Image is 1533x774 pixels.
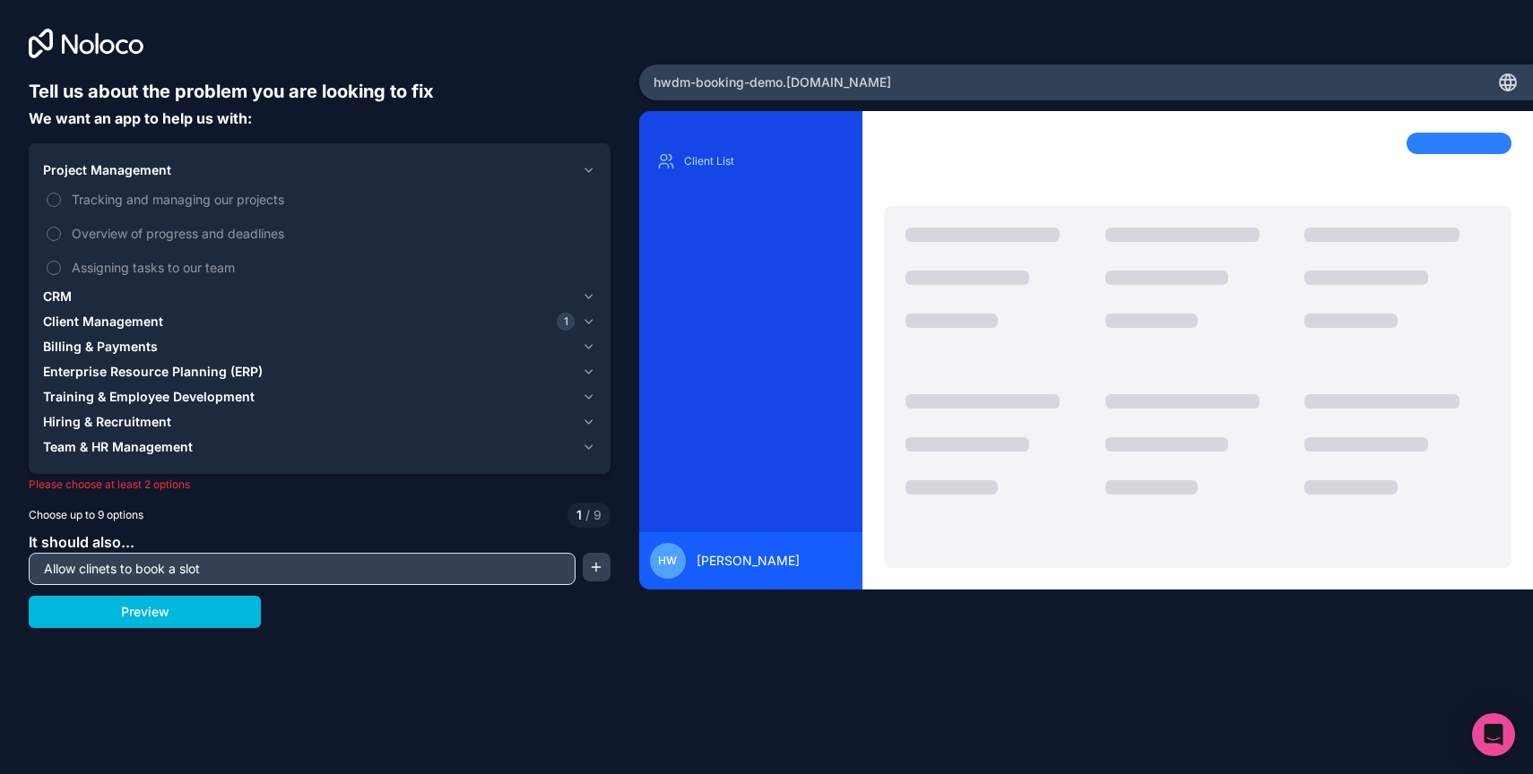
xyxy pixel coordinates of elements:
[43,384,596,409] button: Training & Employee Development
[43,161,171,179] span: Project Management
[43,158,596,183] button: Project Management
[72,224,593,243] span: Overview of progress and deadlines
[43,309,596,334] button: Client Management1
[29,79,611,104] h6: Tell us about the problem you are looking to fix
[684,154,844,168] p: Client List
[47,227,61,241] button: Overview of progress and deadlines
[43,388,255,406] span: Training & Employee Development
[576,506,582,524] span: 1
[585,507,590,522] span: /
[654,73,891,91] span: hwdm-booking-demo .[DOMAIN_NAME]
[29,109,252,127] span: We want an app to help us with:
[557,313,575,331] span: 1
[43,288,72,305] span: CRM
[582,506,602,524] span: 9
[43,359,596,384] button: Enterprise Resource Planning (ERP)
[29,533,134,551] span: It should also...
[43,334,596,359] button: Billing & Payments
[43,338,158,356] span: Billing & Payments
[47,193,61,207] button: Tracking and managing our projects
[43,413,171,431] span: Hiring & Recruitment
[43,183,596,284] div: Project Management
[43,363,263,381] span: Enterprise Resource Planning (ERP)
[43,438,193,456] span: Team & HR Management
[47,261,61,275] button: Assigning tasks to our team
[43,313,163,331] span: Client Management
[29,477,611,492] p: Please choose at least 2 options
[29,596,261,628] button: Preview
[43,409,596,434] button: Hiring & Recruitment
[1472,713,1515,756] div: Open Intercom Messenger
[72,258,593,277] span: Assigning tasks to our team
[43,284,596,309] button: CRM
[658,554,677,568] span: HW
[29,507,143,523] span: Choose up to 9 options
[654,147,848,518] div: scrollable content
[697,552,800,570] span: [PERSON_NAME]
[72,190,593,209] span: Tracking and managing our projects
[43,434,596,460] button: Team & HR Management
